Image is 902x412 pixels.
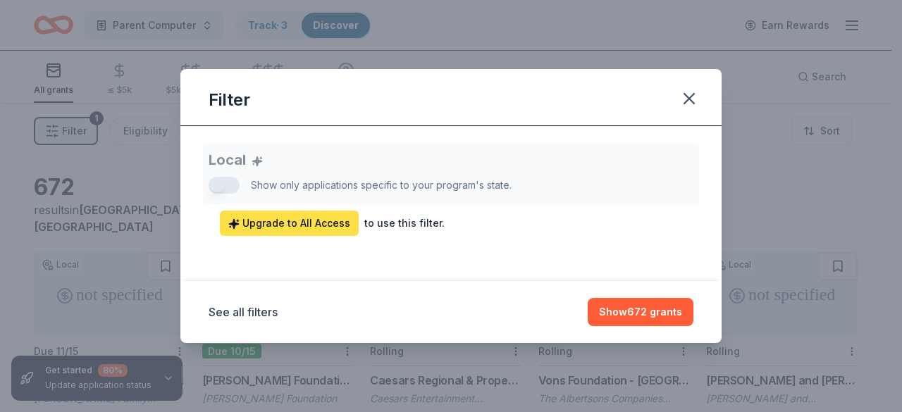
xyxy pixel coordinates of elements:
div: to use this filter. [364,215,445,232]
button: Show672 grants [588,298,693,326]
span: Upgrade to All Access [228,215,350,232]
div: Filter [209,89,250,111]
button: See all filters [209,304,278,320]
a: Upgrade to All Access [220,211,359,236]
